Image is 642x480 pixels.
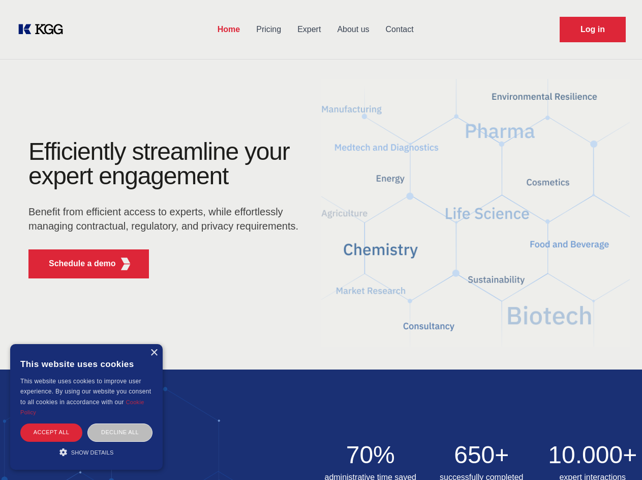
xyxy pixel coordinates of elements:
div: Show details [20,447,152,457]
p: Benefit from efficient access to experts, while effortlessly managing contractual, regulatory, an... [28,205,305,233]
p: Schedule a demo [49,258,116,270]
img: KGG Fifth Element RED [119,258,132,270]
a: Contact [378,16,422,43]
a: Home [209,16,248,43]
h2: 650+ [432,443,531,467]
span: This website uses cookies to improve user experience. By using our website you consent to all coo... [20,378,151,406]
iframe: Chat Widget [591,431,642,480]
a: Request Demo [560,17,626,42]
div: Close [150,349,158,357]
button: Schedule a demoKGG Fifth Element RED [28,249,149,278]
a: KOL Knowledge Platform: Talk to Key External Experts (KEE) [16,21,71,38]
a: Expert [289,16,329,43]
h2: 70% [321,443,420,467]
div: Decline all [87,423,152,441]
h1: Efficiently streamline your expert engagement [28,139,305,188]
div: Accept all [20,423,82,441]
img: KGG Fifth Element RED [321,66,630,359]
a: Pricing [248,16,289,43]
a: Cookie Policy [20,399,144,415]
div: This website uses cookies [20,352,152,376]
a: About us [329,16,377,43]
span: Show details [71,449,114,456]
